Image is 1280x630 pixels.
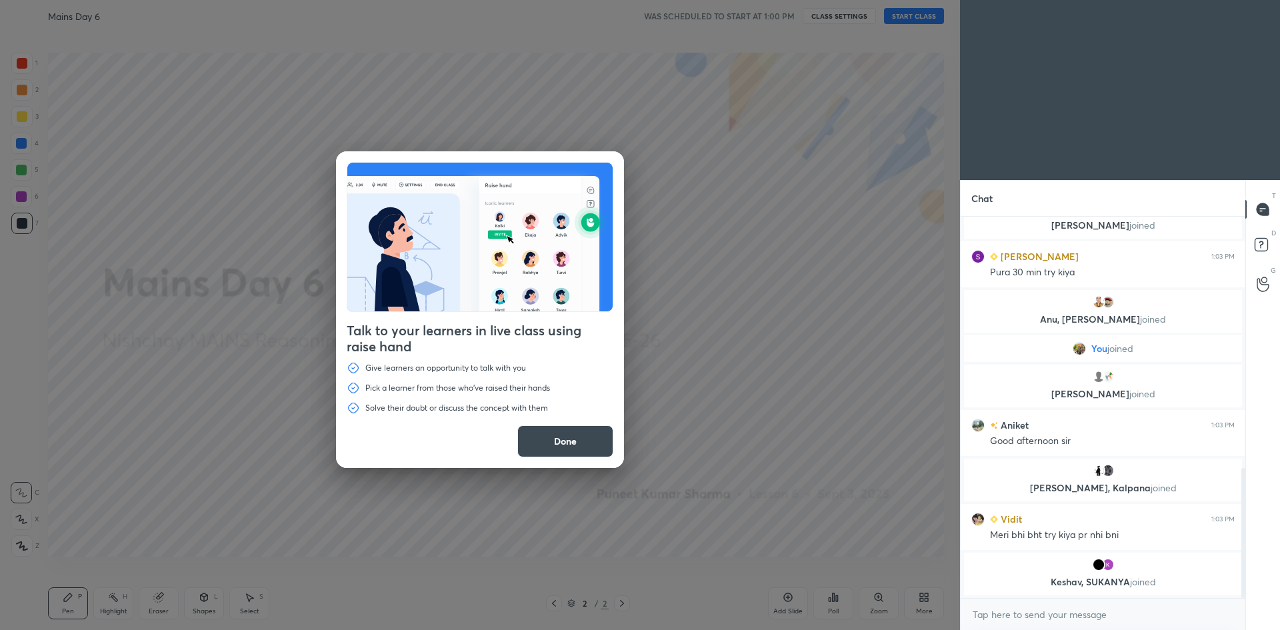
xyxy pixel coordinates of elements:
[1271,265,1276,275] p: G
[990,422,998,429] img: no-rating-badge.077c3623.svg
[971,419,985,432] img: 1871cbe22af54ea7a1efd5e8f7be5e92.jpg
[998,249,1079,263] h6: [PERSON_NAME]
[990,266,1235,279] div: Pura 30 min try kiya
[347,323,613,355] h4: Talk to your learners in live class using raise hand
[972,389,1234,399] p: [PERSON_NAME]
[961,181,1003,216] p: Chat
[972,220,1234,231] p: [PERSON_NAME]
[990,435,1235,448] div: Good afternoon sir
[990,253,998,261] img: Learner_Badge_beginner_1_8b307cf2a0.svg
[990,529,1235,542] div: Meri bhi bht try kiya pr nhi bni
[1091,343,1107,354] span: You
[972,483,1234,493] p: [PERSON_NAME], Kalpana
[1101,558,1115,571] img: 72fd9ebf36f048da9863e823d3715714.63698216_3
[1211,421,1235,429] div: 1:03 PM
[365,363,526,373] p: Give learners an opportunity to talk with you
[1092,370,1105,383] img: default.png
[1140,313,1166,325] span: joined
[1092,558,1105,571] img: 9dc21efee97d4da5accc10331b7b2778.jpg
[1211,253,1235,261] div: 1:03 PM
[1211,515,1235,523] div: 1:03 PM
[971,250,985,263] img: 3
[1151,481,1177,494] span: joined
[1271,228,1276,238] p: D
[972,314,1234,325] p: Anu, [PERSON_NAME]
[1101,464,1115,477] img: b15dcb4da8054851859307a7c6471782.jpg
[1092,295,1105,309] img: 2a82479467ff4063b582168857f42067.jpg
[1073,342,1086,355] img: 9f5e5bf9971e4a88853fc8dad0f60a4b.jpg
[990,515,998,523] img: Learner_Badge_beginner_1_8b307cf2a0.svg
[1101,370,1115,383] img: b84454a7210846598512e7c7e617e4ba.jpg
[998,512,1022,526] h6: Vidit
[517,425,613,457] button: Done
[972,577,1234,587] p: Keshav, SUKANYA
[971,513,985,526] img: 064702da344f4028895ff4aceba9c44a.jpg
[1130,575,1156,588] span: joined
[1272,191,1276,201] p: T
[365,403,548,413] p: Solve their doubt or discuss the concept with them
[961,217,1245,598] div: grid
[1107,343,1133,354] span: joined
[347,163,613,311] img: preRahAdop.42c3ea74.svg
[1092,464,1105,477] img: 876aa599ed4549c5b2ee2a66d5c28cff.jpg
[1101,295,1115,309] img: 57b09030de874212ae062dce3036ed80.jpg
[365,383,550,393] p: Pick a learner from those who've raised their hands
[1129,219,1155,231] span: joined
[1129,387,1155,400] span: joined
[998,418,1029,432] h6: Aniket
